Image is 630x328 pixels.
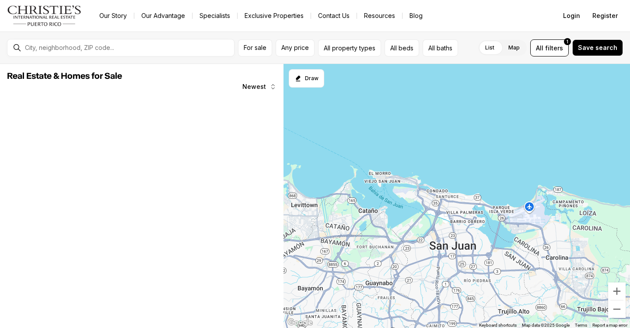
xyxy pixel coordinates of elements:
[530,39,569,56] button: Allfilters1
[92,10,134,22] a: Our Story
[357,10,402,22] a: Resources
[563,12,580,19] span: Login
[289,69,324,88] button: Start drawing
[192,10,237,22] a: Specialists
[7,72,122,81] span: Real Estate & Homes for Sale
[134,10,192,22] a: Our Advantage
[238,39,272,56] button: For sale
[545,43,563,53] span: filters
[385,39,419,56] button: All beds
[244,44,266,51] span: For sale
[592,12,618,19] span: Register
[311,10,357,22] button: Contact Us
[478,40,501,56] label: List
[242,83,266,90] span: Newest
[402,10,430,22] a: Blog
[558,7,585,25] button: Login
[578,44,617,51] span: Save search
[536,43,543,53] span: All
[237,78,282,95] button: Newest
[281,44,309,51] span: Any price
[501,40,527,56] label: Map
[423,39,458,56] button: All baths
[238,10,311,22] a: Exclusive Properties
[276,39,315,56] button: Any price
[572,39,623,56] button: Save search
[318,39,381,56] button: All property types
[567,38,568,45] span: 1
[7,5,82,26] img: logo
[587,7,623,25] button: Register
